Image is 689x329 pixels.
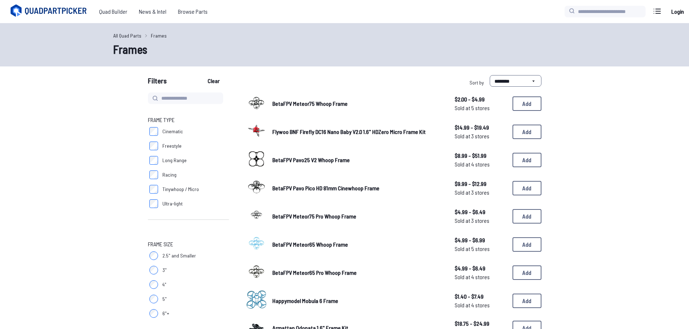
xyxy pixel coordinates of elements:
[669,4,686,19] a: Login
[272,99,443,108] a: BetaFPV Meteor75 Whoop Frame
[272,213,356,220] span: BetaFPV Meteor75 Pro Whoop Frame
[246,121,267,141] img: image
[162,157,187,164] span: Long Range
[246,149,267,171] a: image
[149,309,158,318] input: 6"+
[162,281,166,288] span: 4"
[455,244,507,253] span: Sold at 5 stores
[455,188,507,197] span: Sold at 3 stores
[201,75,226,87] button: Clear
[272,241,348,248] span: BetaFPV Meteor65 Whoop Frame
[148,75,167,90] span: Filters
[162,142,182,150] span: Freestyle
[246,92,267,115] a: image
[149,199,158,208] input: Ultra-light
[246,261,267,282] img: image
[162,295,167,303] span: 5"
[162,310,169,317] span: 6"+
[93,4,133,19] a: Quad Builder
[162,186,199,193] span: Tinywhoop / Micro
[455,151,507,160] span: $8.99 - $51.99
[455,273,507,281] span: Sold at 4 stores
[272,297,338,304] span: Happymodel Mobula 6 Frame
[455,236,507,244] span: $4.99 - $6.99
[513,209,541,224] button: Add
[149,142,158,150] input: Freestyle
[490,75,541,87] select: Sort by
[455,179,507,188] span: $9.99 - $12.99
[246,290,267,310] img: image
[272,127,443,136] a: Flywoo BNF Firefly DC16 Nano Baby V2.0 1.6" HDZero Micro Frame Kit
[513,294,541,308] button: Add
[149,127,158,136] input: Cinematic
[151,32,167,39] a: Frames
[455,319,507,328] span: $18.75 - $24.99
[149,156,158,165] input: Long Range
[455,104,507,112] span: Sold at 5 stores
[246,233,267,256] a: image
[272,269,357,276] span: BetaFPV Meteor65 Pro Whoop Frame
[455,123,507,132] span: $14.99 - $19.49
[469,79,484,86] span: Sort by
[272,156,443,164] a: BetaFPV Pavo25 V2 Whoop Frame
[148,116,175,124] span: Frame Type
[162,252,196,259] span: 2.5" and Smaller
[113,40,576,58] h1: Frames
[272,184,443,192] a: BetaFPV Pavo Pico HD 81mm Cinewhoop Frame
[272,100,348,107] span: BetaFPV Meteor75 Whoop Frame
[113,32,141,39] a: All Quad Parts
[272,156,350,163] span: BetaFPV Pavo25 V2 Whoop Frame
[162,128,183,135] span: Cinematic
[513,181,541,195] button: Add
[133,4,172,19] a: News & Intel
[455,208,507,216] span: $4.99 - $6.49
[149,266,158,274] input: 3"
[246,177,267,197] img: image
[246,205,267,225] img: image
[246,92,267,113] img: image
[148,240,173,248] span: Frame Size
[455,301,507,309] span: Sold at 4 stores
[149,251,158,260] input: 2.5" and Smaller
[162,200,183,207] span: Ultra-light
[246,177,267,199] a: image
[149,170,158,179] input: Racing
[513,153,541,167] button: Add
[246,149,267,169] img: image
[272,296,443,305] a: Happymodel Mobula 6 Frame
[455,264,507,273] span: $4.99 - $6.49
[272,240,443,249] a: BetaFPV Meteor65 Whoop Frame
[246,121,267,143] a: image
[149,295,158,303] input: 5"
[149,280,158,289] input: 4"
[513,237,541,252] button: Add
[246,233,267,254] img: image
[513,125,541,139] button: Add
[513,96,541,111] button: Add
[162,171,176,178] span: Racing
[272,212,443,221] a: BetaFPV Meteor75 Pro Whoop Frame
[162,267,167,274] span: 3"
[246,205,267,228] a: image
[149,185,158,194] input: Tinywhoop / Micro
[272,268,443,277] a: BetaFPV Meteor65 Pro Whoop Frame
[246,290,267,312] a: image
[455,216,507,225] span: Sold at 3 stores
[455,292,507,301] span: $1.40 - $7.49
[272,185,379,191] span: BetaFPV Pavo Pico HD 81mm Cinewhoop Frame
[513,265,541,280] button: Add
[455,160,507,169] span: Sold at 4 stores
[455,132,507,140] span: Sold at 3 stores
[455,95,507,104] span: $2.00 - $4.99
[246,261,267,284] a: image
[272,128,426,135] span: Flywoo BNF Firefly DC16 Nano Baby V2.0 1.6" HDZero Micro Frame Kit
[172,4,213,19] a: Browse Parts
